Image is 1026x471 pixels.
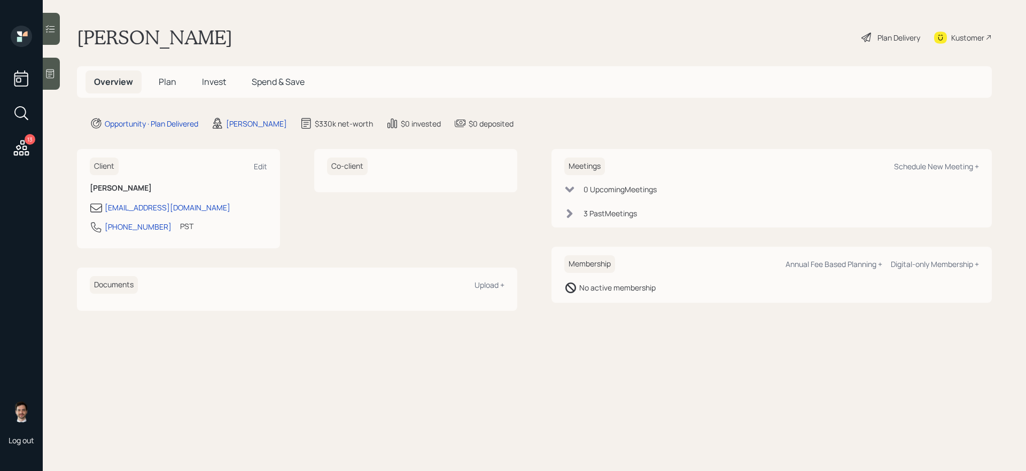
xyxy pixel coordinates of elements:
div: 3 Past Meeting s [584,208,637,219]
h1: [PERSON_NAME] [77,26,232,49]
div: Upload + [475,280,504,290]
span: Spend & Save [252,76,305,88]
span: Invest [202,76,226,88]
div: 0 Upcoming Meeting s [584,184,657,195]
span: Overview [94,76,133,88]
h6: Meetings [564,158,605,175]
div: Kustomer [951,32,984,43]
div: PST [180,221,193,232]
div: Digital-only Membership + [891,259,979,269]
img: jonah-coleman-headshot.png [11,401,32,422]
div: Annual Fee Based Planning + [786,259,882,269]
div: Schedule New Meeting + [894,161,979,171]
div: [PHONE_NUMBER] [105,221,172,232]
h6: Documents [90,276,138,294]
span: Plan [159,76,176,88]
div: [PERSON_NAME] [226,118,287,129]
div: $330k net-worth [315,118,373,129]
div: Opportunity · Plan Delivered [105,118,198,129]
div: Edit [254,161,267,171]
div: [EMAIL_ADDRESS][DOMAIN_NAME] [105,202,230,213]
h6: Membership [564,255,615,273]
h6: Co-client [327,158,368,175]
div: $0 invested [401,118,441,129]
h6: Client [90,158,119,175]
div: Plan Delivery [877,32,920,43]
div: No active membership [579,282,656,293]
div: 13 [25,134,35,145]
div: Log out [9,435,34,445]
div: $0 deposited [469,118,514,129]
h6: [PERSON_NAME] [90,184,267,193]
